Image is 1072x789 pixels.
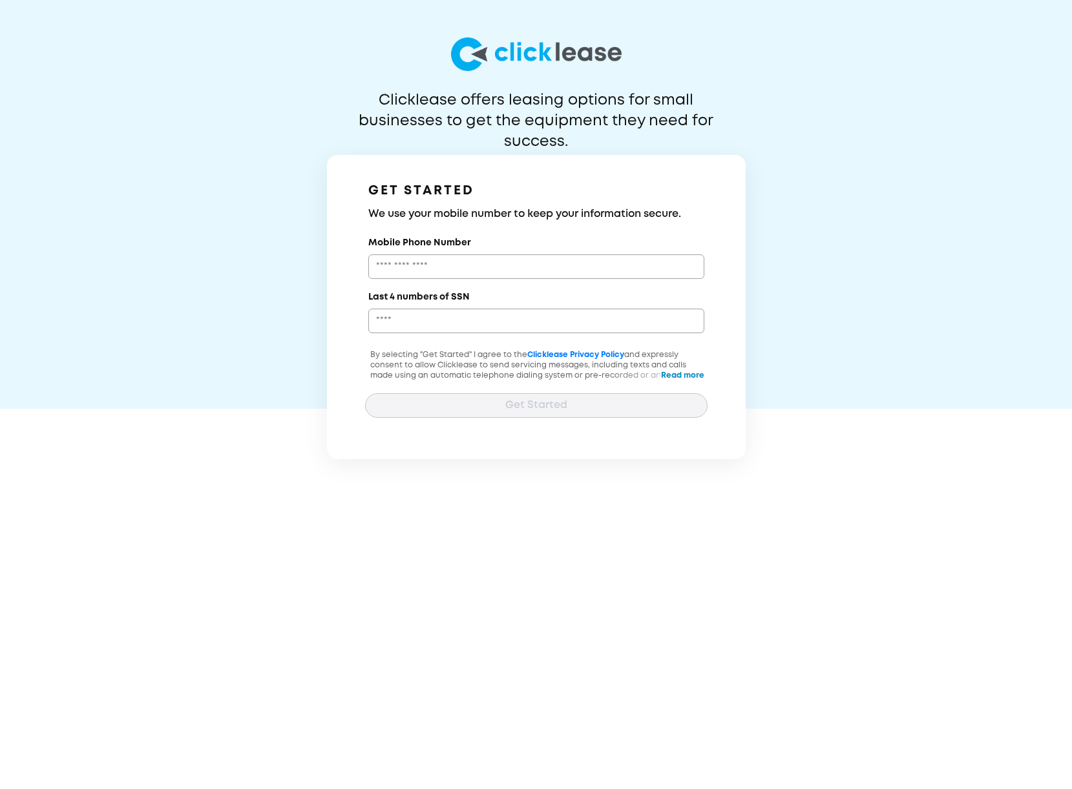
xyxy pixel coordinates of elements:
[527,351,624,358] a: Clicklease Privacy Policy
[328,90,745,132] p: Clicklease offers leasing options for small businesses to get the equipment they need for success.
[365,350,708,412] p: By selecting "Get Started" I agree to the and expressly consent to allow Clicklease to send servi...
[368,207,704,222] h3: We use your mobile number to keep your information secure.
[368,181,704,201] h1: GET STARTED
[451,37,622,71] img: logo-larg
[368,291,470,303] label: Last 4 numbers of SSN
[365,393,708,418] button: Get Started
[368,236,471,249] label: Mobile Phone Number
